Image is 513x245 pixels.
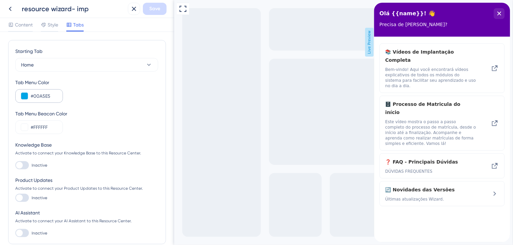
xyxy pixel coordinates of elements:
[32,195,47,201] span: Inactive
[15,218,159,224] div: Activate to connect your AI Assistant to this Resource Center.
[191,28,200,57] span: Live Preview
[11,166,102,171] span: DÚVIDAS FREQUENTES
[15,78,159,87] div: Tab Menu Color
[15,58,158,72] button: Home
[11,45,91,61] span: 📚 Vídeos de Implantação Completa
[11,155,91,163] span: ❓ FAQ - Principais Dúvidas
[15,47,43,55] span: Starting Tab
[11,194,102,199] span: Últimas atualizações Wizard.
[15,21,33,29] span: Content
[15,176,159,184] div: Product Updates
[15,209,159,217] div: AI Assistant
[11,116,102,144] span: Este vídeo mostra o passo a passo completo do processo de matrícula, desde o início até a finaliz...
[11,97,102,144] div: Processo de Matricula do início
[120,5,131,16] div: close resource center
[11,64,102,86] span: Bem-vindo! Aqui você encontrará vídeos explicativos de todos os módulos do sistema para facilitar...
[15,110,159,118] div: Tab Menu Beacon Color
[21,61,34,69] span: Home
[15,141,159,149] div: Knowledge Base
[15,150,159,156] div: Activate to connect your Knowledge Base to this Resource Center.
[73,21,84,29] span: Tabs
[5,6,61,16] span: Olá {{name}}! 👋
[5,19,73,24] span: Precisa de [PERSON_NAME]?
[11,183,91,191] span: 🔄 Novidades das Versões
[32,230,47,236] span: Inactive
[32,163,47,168] span: Inactive
[11,155,102,171] div: FAQ - Principais Dúvidas
[11,183,102,199] div: Novidades das Versões
[48,21,58,29] span: Style
[22,4,125,14] div: resource wizard- imp
[11,45,102,86] div: Vídeos de Implantação Completa
[11,97,91,114] span: 🗄️ Processo de Matricula do início
[149,5,160,13] span: Save
[15,186,159,191] div: Activate to connect your Product Updates to this Resource Center.
[143,3,167,15] button: Save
